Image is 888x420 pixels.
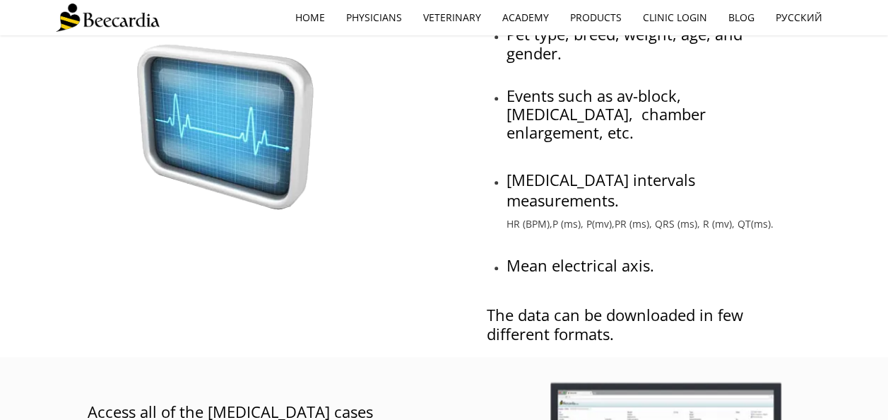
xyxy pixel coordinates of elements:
a: Veterinary [413,1,492,34]
span: P (ms), P(mv), [552,217,615,231]
a: home [285,1,336,34]
a: Русский [765,1,833,34]
a: Clinic Login [632,1,718,34]
span: Events such as av-block, [MEDICAL_DATA], chamber enlargement, etc. [507,85,706,144]
span: [MEDICAL_DATA] intervals measurements. [507,169,695,211]
img: Beecardia [56,4,160,32]
img: Professional quality medical sensors connected to Beecardia cloud service via smartphone, tablet ... [85,22,357,224]
span: HR (BPM), [507,217,552,231]
span: The data can be downloaded in few different formats. [487,304,743,344]
span: PR (ms), QRS (ms), R (mv), QT(ms). [615,217,774,231]
a: Blog [718,1,765,34]
a: Physicians [336,1,413,34]
a: Academy [492,1,560,34]
span: Mean electrical axis. [507,255,654,276]
a: Products [560,1,632,34]
span: Pet type, breed, weight, age, and gender. [507,23,742,63]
